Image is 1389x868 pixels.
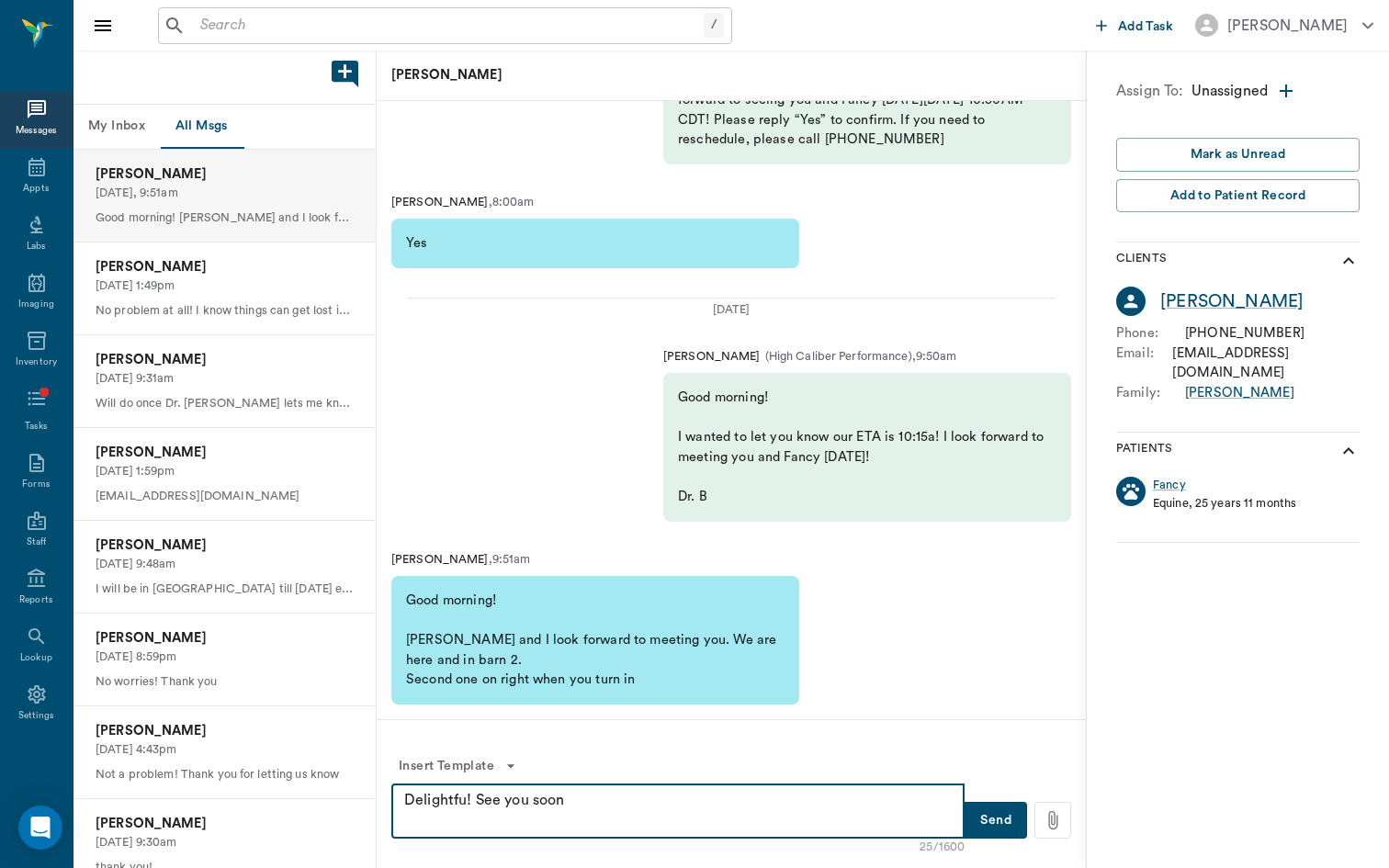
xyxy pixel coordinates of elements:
[96,535,354,556] p: [PERSON_NAME]
[23,182,49,196] div: Appts
[96,628,354,648] p: [PERSON_NAME]
[22,478,50,491] div: Forms
[96,185,354,202] p: [DATE], 9:51am
[1116,138,1360,172] button: Mark as Unread
[1116,344,1172,383] p: Email :
[391,219,799,268] div: Yes
[704,13,724,38] div: /
[96,721,354,741] p: [PERSON_NAME]
[1180,8,1388,42] button: [PERSON_NAME]
[96,581,354,598] p: I will be in [GEOGRAPHIC_DATA] till [DATE] evening and have calls and work through next week - I ...
[489,551,531,569] p: , 9:51am
[1338,250,1360,272] svg: show more
[85,7,121,44] button: Close drawer
[96,648,354,666] p: [DATE] 8:59pm
[391,551,489,569] p: [PERSON_NAME]
[96,209,354,227] p: Good morning! [PERSON_NAME] and I look forward to meeting you. We are here and in barn 2. Second ...
[20,651,52,665] div: Lookup
[1116,179,1360,213] button: Add to Patient Record
[96,766,354,783] p: Not a problem! Thank you for letting us know
[96,395,354,412] p: Will do once Dr. [PERSON_NAME] lets me know a time.
[27,240,46,254] div: Labs
[18,806,62,850] div: Open Intercom Messenger
[96,741,354,759] p: [DATE] 4:43pm
[16,355,57,369] div: Inventory
[391,194,489,211] p: [PERSON_NAME]
[1116,250,1167,272] p: Clients
[1191,80,1360,108] div: Unassigned
[96,302,354,320] p: No problem at all! I know things can get lost in the mix
[391,576,799,705] div: Good morning! [PERSON_NAME] and I look forward to meeting you. We are here and in barn 2. Second ...
[1116,323,1185,344] p: Phone :
[404,790,952,832] textarea: Delightfu! See you soon
[965,802,1027,839] button: Send
[920,839,965,856] div: 25/1600
[73,105,160,149] button: My Inbox
[16,124,58,138] div: Messages
[96,814,354,834] p: [PERSON_NAME]
[1153,477,1186,494] a: Fancy
[1153,495,1296,513] p: Equine, 25 years 11 months
[489,194,535,211] p: , 8:00am
[96,488,354,505] p: [EMAIL_ADDRESS][DOMAIN_NAME]
[18,709,55,723] div: Settings
[1338,440,1360,462] svg: show more
[96,463,354,480] p: [DATE] 1:59pm
[96,443,354,463] p: [PERSON_NAME]
[19,593,53,607] div: Reports
[912,348,957,366] p: , 9:50am
[1185,323,1304,344] div: [PHONE_NUMBER]
[1185,383,1294,403] a: [PERSON_NAME]
[663,373,1071,522] div: Good morning! I wanted to let you know our ETA is 10:15a! I look forward to meeting you and Fancy...
[193,13,704,39] input: Search
[1172,344,1360,383] div: [EMAIL_ADDRESS][DOMAIN_NAME]
[96,350,354,370] p: [PERSON_NAME]
[1116,383,1185,403] p: Family :
[96,556,354,573] p: [DATE] 9:48am
[27,535,46,549] div: Staff
[73,105,376,149] div: Message tabs
[96,370,354,388] p: [DATE] 9:31am
[663,56,1071,164] div: High Caliber Performance: [PERSON_NAME], we look forward to seeing you and Fancy [DATE][DATE] 10:...
[1160,288,1304,315] a: [PERSON_NAME]
[663,348,761,366] p: [PERSON_NAME]
[96,673,354,691] p: No worries! Thank you
[96,164,354,185] p: [PERSON_NAME]
[1116,440,1172,462] p: Patients
[18,298,54,311] div: Imaging
[1227,15,1348,37] div: [PERSON_NAME]
[406,301,1056,319] div: [DATE]
[1116,80,1184,108] p: Assign To:
[96,834,354,851] p: [DATE] 9:30am
[761,348,912,366] p: ( High Caliber Performance )
[96,277,354,295] p: [DATE] 1:49pm
[25,420,48,434] div: Tasks
[160,105,243,149] button: All Msgs
[391,750,524,783] button: Insert Template
[1089,8,1180,42] button: Add Task
[391,65,887,85] p: [PERSON_NAME]
[96,257,354,277] p: [PERSON_NAME]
